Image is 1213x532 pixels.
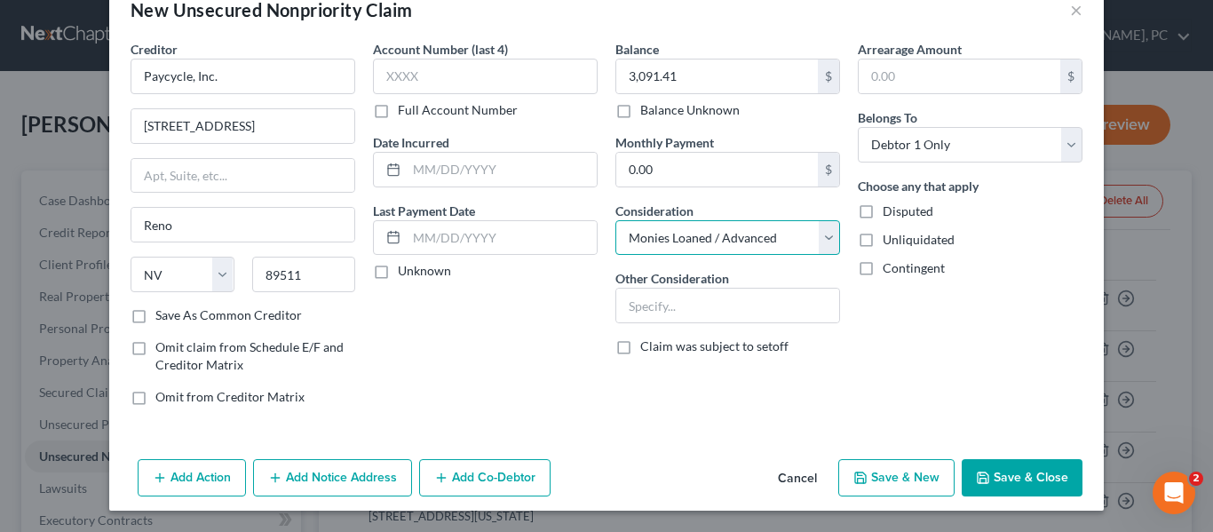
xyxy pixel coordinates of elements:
[131,208,354,242] input: Enter city...
[407,153,597,187] input: MM/DD/YYYY
[155,389,305,404] span: Omit from Creditor Matrix
[615,202,694,220] label: Consideration
[616,289,839,322] input: Specify...
[253,459,412,496] button: Add Notice Address
[883,232,955,247] span: Unliquidated
[373,59,598,94] input: XXXX
[818,60,839,93] div: $
[1153,472,1195,514] iframe: Intercom live chat
[252,257,356,292] input: Enter zip...
[373,133,449,152] label: Date Incurred
[858,177,979,195] label: Choose any that apply
[615,269,729,288] label: Other Consideration
[962,459,1082,496] button: Save & Close
[155,306,302,324] label: Save As Common Creditor
[155,339,344,372] span: Omit claim from Schedule E/F and Creditor Matrix
[131,109,354,143] input: Enter address...
[640,338,789,353] span: Claim was subject to setoff
[838,459,955,496] button: Save & New
[615,133,714,152] label: Monthly Payment
[640,101,740,119] label: Balance Unknown
[398,101,518,119] label: Full Account Number
[616,60,818,93] input: 0.00
[373,202,475,220] label: Last Payment Date
[131,59,355,94] input: Search creditor by name...
[858,40,962,59] label: Arrearage Amount
[883,260,945,275] span: Contingent
[138,459,246,496] button: Add Action
[131,159,354,193] input: Apt, Suite, etc...
[131,42,178,57] span: Creditor
[858,110,917,125] span: Belongs To
[373,40,508,59] label: Account Number (last 4)
[616,153,818,187] input: 0.00
[407,221,597,255] input: MM/DD/YYYY
[419,459,551,496] button: Add Co-Debtor
[615,40,659,59] label: Balance
[398,262,451,280] label: Unknown
[818,153,839,187] div: $
[859,60,1060,93] input: 0.00
[764,461,831,496] button: Cancel
[1060,60,1082,93] div: $
[1189,472,1203,486] span: 2
[883,203,933,218] span: Disputed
